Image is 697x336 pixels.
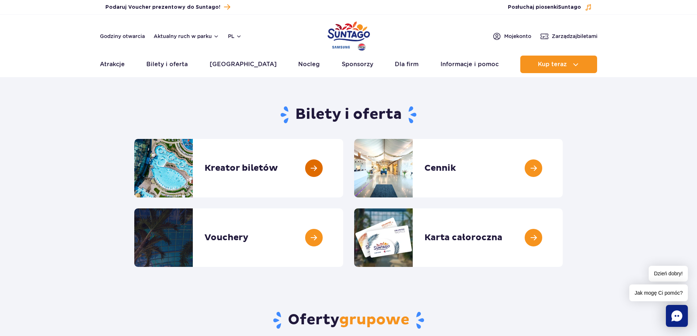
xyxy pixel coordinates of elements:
a: Bilety i oferta [146,56,188,73]
a: Dla firm [395,56,419,73]
div: Chat [666,305,688,327]
button: Aktualny ruch w parku [154,33,219,39]
a: Informacje i pomoc [441,56,499,73]
h2: Oferty [134,311,563,330]
button: pl [228,33,242,40]
button: Posłuchaj piosenkiSuntago [508,4,592,11]
a: Zarządzajbiletami [540,32,597,41]
span: Jak mogę Ci pomóc? [629,284,688,301]
a: Atrakcje [100,56,125,73]
a: Podaruj Voucher prezentowy do Suntago! [105,2,230,12]
span: Suntago [558,5,581,10]
span: Kup teraz [538,61,567,68]
span: Podaruj Voucher prezentowy do Suntago! [105,4,220,11]
a: Nocleg [298,56,320,73]
span: Zarządzaj biletami [552,33,597,40]
h1: Bilety i oferta [134,105,563,124]
span: grupowe [339,311,409,329]
a: Park of Poland [327,18,370,52]
span: Posłuchaj piosenki [508,4,581,11]
a: [GEOGRAPHIC_DATA] [210,56,277,73]
span: Moje konto [504,33,531,40]
span: Dzień dobry! [649,266,688,282]
a: Mojekonto [492,32,531,41]
a: Sponsorzy [342,56,373,73]
button: Kup teraz [520,56,597,73]
a: Godziny otwarcia [100,33,145,40]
